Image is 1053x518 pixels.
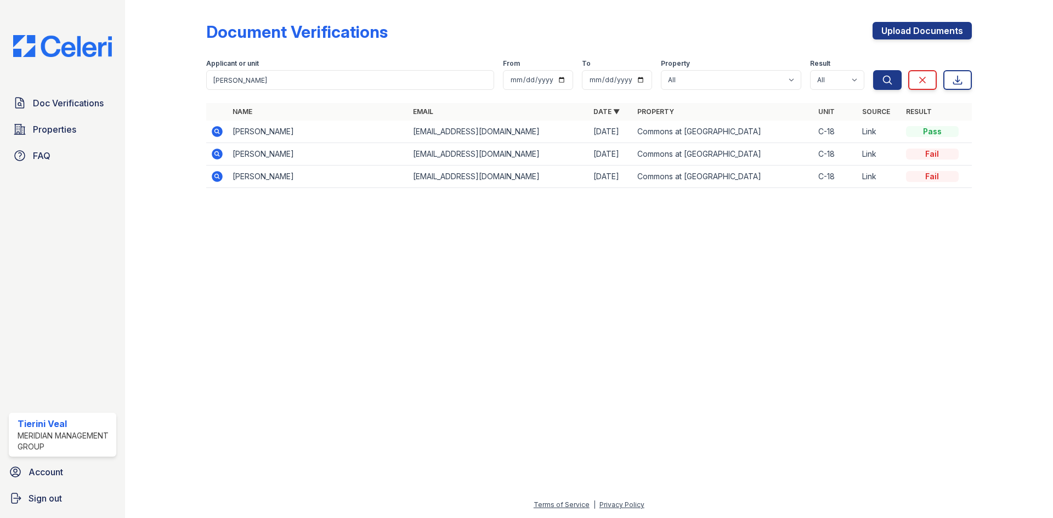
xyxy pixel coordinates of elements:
[661,59,690,68] label: Property
[810,59,830,68] label: Result
[409,143,589,166] td: [EMAIL_ADDRESS][DOMAIN_NAME]
[873,22,972,39] a: Upload Documents
[33,149,50,162] span: FAQ
[582,59,591,68] label: To
[589,121,633,143] td: [DATE]
[599,500,644,509] a: Privacy Policy
[633,121,813,143] td: Commons at [GEOGRAPHIC_DATA]
[633,166,813,188] td: Commons at [GEOGRAPHIC_DATA]
[814,121,858,143] td: C-18
[413,107,433,116] a: Email
[593,107,620,116] a: Date ▼
[409,166,589,188] td: [EMAIL_ADDRESS][DOMAIN_NAME]
[33,123,76,136] span: Properties
[858,143,902,166] td: Link
[589,166,633,188] td: [DATE]
[4,487,121,509] a: Sign out
[503,59,520,68] label: From
[206,59,259,68] label: Applicant or unit
[593,500,596,509] div: |
[4,461,121,483] a: Account
[906,149,959,160] div: Fail
[589,143,633,166] td: [DATE]
[206,22,388,42] div: Document Verifications
[206,70,494,90] input: Search by name, email, or unit number
[228,121,409,143] td: [PERSON_NAME]
[18,417,112,430] div: Tierini Veal
[233,107,252,116] a: Name
[818,107,835,116] a: Unit
[29,492,62,505] span: Sign out
[814,166,858,188] td: C-18
[228,143,409,166] td: [PERSON_NAME]
[906,126,959,137] div: Pass
[18,430,112,452] div: Meridian Management Group
[858,121,902,143] td: Link
[9,118,116,140] a: Properties
[228,166,409,188] td: [PERSON_NAME]
[9,92,116,114] a: Doc Verifications
[4,35,121,57] img: CE_Logo_Blue-a8612792a0a2168367f1c8372b55b34899dd931a85d93a1a3d3e32e68fde9ad4.png
[633,143,813,166] td: Commons at [GEOGRAPHIC_DATA]
[9,145,116,167] a: FAQ
[409,121,589,143] td: [EMAIL_ADDRESS][DOMAIN_NAME]
[33,96,104,110] span: Doc Verifications
[534,500,590,509] a: Terms of Service
[906,107,932,116] a: Result
[862,107,890,116] a: Source
[29,465,63,479] span: Account
[637,107,674,116] a: Property
[906,171,959,182] div: Fail
[858,166,902,188] td: Link
[814,143,858,166] td: C-18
